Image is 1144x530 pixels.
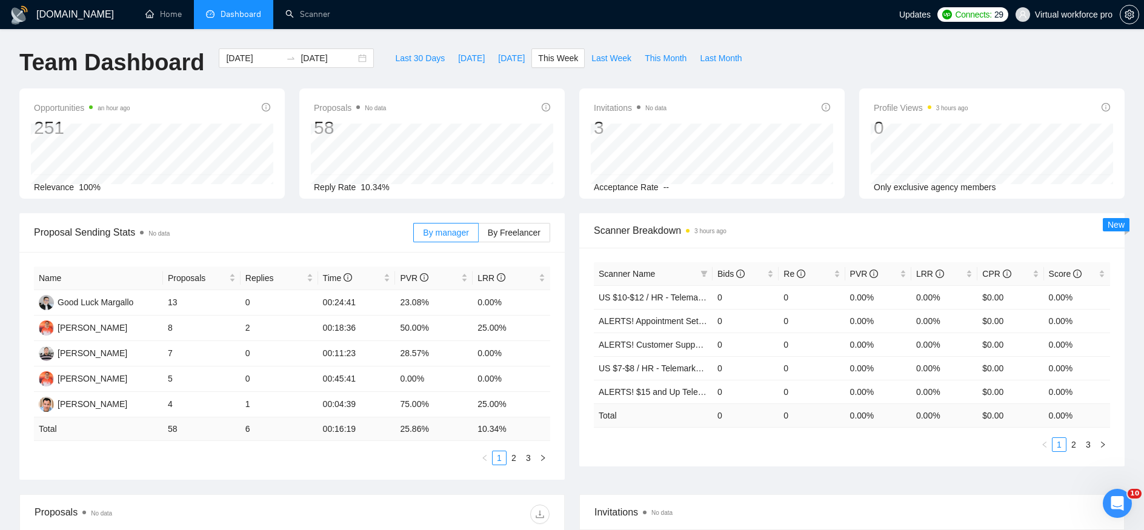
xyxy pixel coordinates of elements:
td: 2 [241,316,318,341]
td: 0.00% [473,341,550,366]
td: 0 [779,403,845,427]
img: MA [39,320,54,336]
td: 25.86 % [395,417,473,441]
td: 0.00% [395,366,473,392]
td: 0 [241,341,318,366]
a: ALERTS! $15 and Up Telemarketing [599,387,735,397]
img: JR [39,346,54,361]
span: Reply Rate [314,182,356,192]
td: 0.00% [845,356,911,380]
td: 50.00% [395,316,473,341]
span: By manager [423,228,468,237]
time: 3 hours ago [694,228,727,234]
td: 0.00% [845,380,911,403]
span: Time [323,273,352,283]
th: Proposals [163,267,241,290]
td: 0 [241,290,318,316]
td: 00:45:41 [318,366,396,392]
li: Previous Page [477,451,492,465]
span: info-circle [262,103,270,111]
span: info-circle [822,103,830,111]
td: 0.00% [1044,356,1110,380]
td: 0 [713,285,779,309]
span: dashboard [206,10,215,18]
div: [PERSON_NAME] [58,397,127,411]
li: 2 [1066,437,1081,452]
span: No data [651,509,673,516]
span: Relevance [34,182,74,192]
button: Last Week [585,48,638,68]
td: 0.00% [1044,309,1110,333]
td: 0.00% [911,333,977,356]
li: Next Page [1096,437,1110,452]
span: Re [783,269,805,279]
span: Invitations [594,101,667,115]
span: info-circle [1102,103,1110,111]
span: Last Month [700,51,742,65]
span: Proposal Sending Stats [34,225,413,240]
a: GLGood Luck Margallo [39,297,133,306]
li: 3 [1081,437,1096,452]
a: J[PERSON_NAME] [39,399,127,408]
span: left [1041,441,1048,448]
a: ALERTS! Appointment Setting or Cold Calling [599,316,770,326]
span: filter [698,265,710,283]
button: [DATE] [491,48,531,68]
span: No data [645,105,667,111]
td: 0.00 % [911,403,977,427]
a: 1 [493,451,506,465]
img: DE [39,371,54,386]
button: Last Month [693,48,748,68]
span: info-circle [497,273,505,282]
span: Last Week [591,51,631,65]
span: info-circle [420,273,428,282]
td: $0.00 [977,380,1043,403]
span: PVR [400,273,428,283]
li: 2 [507,451,521,465]
span: info-circle [936,270,944,278]
td: 75.00% [395,392,473,417]
img: upwork-logo.png [942,10,952,19]
span: 10.34% [361,182,389,192]
td: 0 [713,309,779,333]
td: 0.00% [473,366,550,392]
td: $0.00 [977,309,1043,333]
td: 5 [163,366,241,392]
td: 25.00% [473,392,550,417]
td: 0.00% [911,356,977,380]
span: 29 [994,8,1003,21]
td: 0 [713,356,779,380]
span: Bids [717,269,745,279]
td: 8 [163,316,241,341]
span: left [481,454,488,462]
td: $ 0.00 [977,403,1043,427]
td: 0.00% [845,333,911,356]
td: 58 [163,417,241,441]
time: an hour ago [98,105,130,111]
span: Score [1049,269,1082,279]
span: info-circle [736,270,745,278]
div: Proposals [35,505,292,524]
td: $0.00 [977,356,1043,380]
span: [DATE] [498,51,525,65]
span: info-circle [1003,270,1011,278]
span: Acceptance Rate [594,182,659,192]
span: info-circle [797,270,805,278]
span: By Freelancer [488,228,540,237]
span: info-circle [344,273,352,282]
span: Updates [899,10,931,19]
th: Replies [241,267,318,290]
td: 00:04:39 [318,392,396,417]
a: ALERTS! Customer Support USA [599,340,725,349]
td: 0.00% [911,309,977,333]
td: 0.00% [473,290,550,316]
td: 0 [713,333,779,356]
img: logo [10,5,29,25]
iframe: Intercom live chat [1103,489,1132,518]
td: 0 [779,356,845,380]
a: 3 [1082,438,1095,451]
td: Total [34,417,163,441]
div: 0 [874,116,968,139]
td: 0.00% [911,285,977,309]
td: 0.00 % [1044,403,1110,427]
